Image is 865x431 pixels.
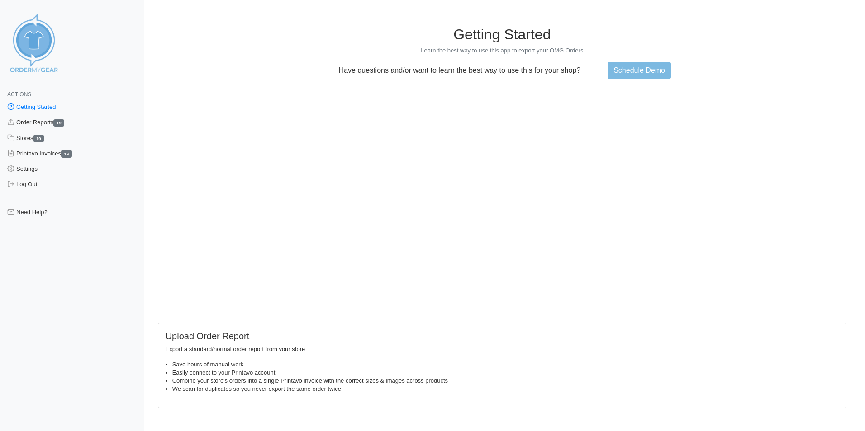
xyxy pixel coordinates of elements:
[172,369,839,377] li: Easily connect to your Printavo account
[166,345,839,353] p: Export a standard/normal order report from your store
[166,331,839,342] h5: Upload Order Report
[7,91,31,98] span: Actions
[61,150,72,158] span: 19
[158,26,846,43] h1: Getting Started
[608,62,671,79] a: Schedule Demo
[172,385,839,393] li: We scan for duplicates so you never export the same order twice.
[53,119,64,127] span: 19
[172,377,839,385] li: Combine your store's orders into a single Printavo invoice with the correct sizes & images across...
[33,135,44,142] span: 19
[333,66,586,75] p: Have questions and/or want to learn the best way to use this for your shop?
[172,361,839,369] li: Save hours of manual work
[158,47,846,55] p: Learn the best way to use this app to export your OMG Orders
